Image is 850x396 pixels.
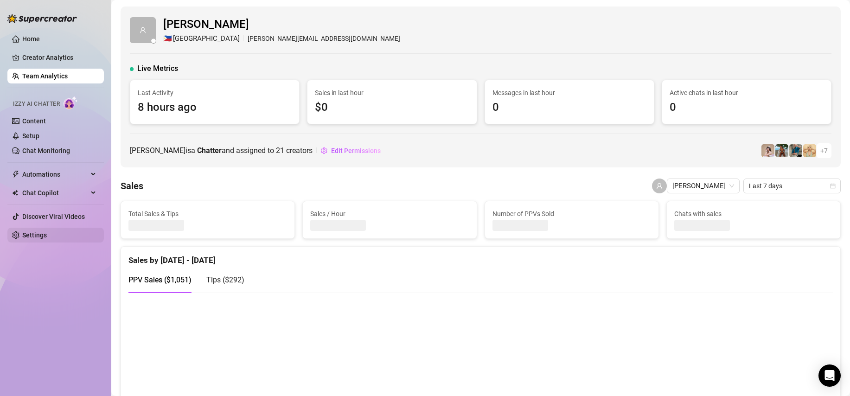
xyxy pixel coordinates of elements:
a: Team Analytics [22,72,68,80]
b: Chatter [197,146,222,155]
a: Setup [22,132,39,140]
a: Home [22,35,40,43]
a: Settings [22,231,47,239]
span: Total Sales & Tips [128,209,287,219]
span: setting [321,147,327,154]
span: Anna Ramos [672,179,734,193]
span: Tips ( $292 ) [206,275,244,284]
img: Libby [775,144,788,157]
img: Actually.Maria [803,144,816,157]
img: anaxmei [761,144,774,157]
span: calendar [830,183,836,189]
span: Chats with sales [674,209,833,219]
span: [PERSON_NAME] [163,16,400,33]
span: Active chats in last hour [670,88,824,98]
span: user [656,183,663,189]
span: 0 [670,99,824,116]
img: Eavnc [789,144,802,157]
span: Last 7 days [749,179,835,193]
button: Edit Permissions [320,143,381,158]
span: Automations [22,167,88,182]
span: Messages in last hour [492,88,646,98]
span: PPV Sales ( $1,051 ) [128,275,192,284]
span: 0 [492,99,646,116]
img: Chat Copilot [12,190,18,196]
h4: Sales [121,179,143,192]
span: Izzy AI Chatter [13,100,60,109]
span: thunderbolt [12,171,19,178]
span: Edit Permissions [331,147,381,154]
span: user [140,27,146,33]
span: Chat Copilot [22,185,88,200]
span: + 7 [820,146,828,156]
div: [PERSON_NAME][EMAIL_ADDRESS][DOMAIN_NAME] [163,33,400,45]
span: 8 hours ago [138,99,292,116]
span: Sales in last hour [315,88,469,98]
img: AI Chatter [64,96,78,109]
span: 21 [276,146,284,155]
a: Chat Monitoring [22,147,70,154]
a: Discover Viral Videos [22,213,85,220]
a: Creator Analytics [22,50,96,65]
span: Sales / Hour [310,209,469,219]
span: 🇵🇭 [163,33,172,45]
span: [PERSON_NAME] is a and assigned to creators [130,145,313,156]
span: Last Activity [138,88,292,98]
div: Sales by [DATE] - [DATE] [128,247,833,267]
img: logo-BBDzfeDw.svg [7,14,77,23]
div: Open Intercom Messenger [818,364,841,387]
span: [GEOGRAPHIC_DATA] [173,33,240,45]
span: $0 [315,99,469,116]
span: Number of PPVs Sold [492,209,651,219]
a: Content [22,117,46,125]
span: Live Metrics [137,63,178,74]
